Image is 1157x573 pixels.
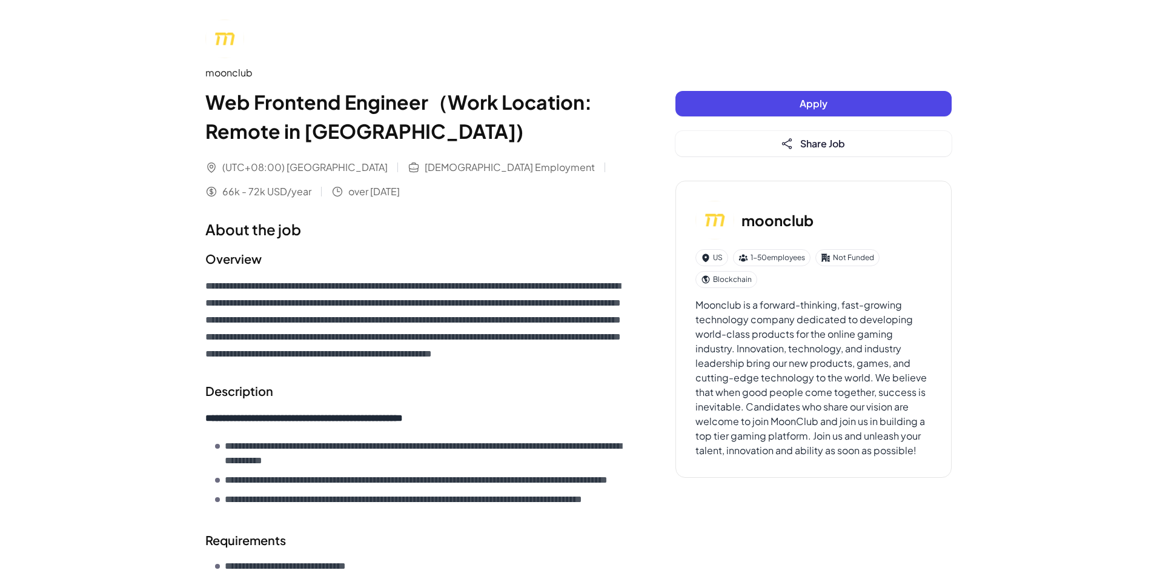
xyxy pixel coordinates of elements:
[205,65,627,80] div: moonclub
[733,249,811,266] div: 1-50 employees
[222,184,311,199] span: 66k - 72k USD/year
[205,531,627,549] h2: Requirements
[348,184,400,199] span: over [DATE]
[675,91,952,116] button: Apply
[695,249,728,266] div: US
[205,218,627,240] h1: About the job
[222,160,388,175] span: (UTC+08:00) [GEOGRAPHIC_DATA]
[695,201,734,240] img: mo
[800,97,827,110] span: Apply
[205,19,244,58] img: mo
[695,298,932,458] div: Moonclub is a forward-thinking, fast-growing technology company dedicated to developing world-cla...
[205,382,627,400] h2: Description
[205,87,627,146] h1: Web Frontend Engineer（Work Location: Remote in [GEOGRAPHIC_DATA])
[800,137,845,150] span: Share Job
[815,249,880,266] div: Not Funded
[425,160,595,175] span: [DEMOGRAPHIC_DATA] Employment
[205,250,627,268] h2: Overview
[675,131,952,156] button: Share Job
[741,209,814,231] h3: moonclub
[695,271,757,288] div: Blockchain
